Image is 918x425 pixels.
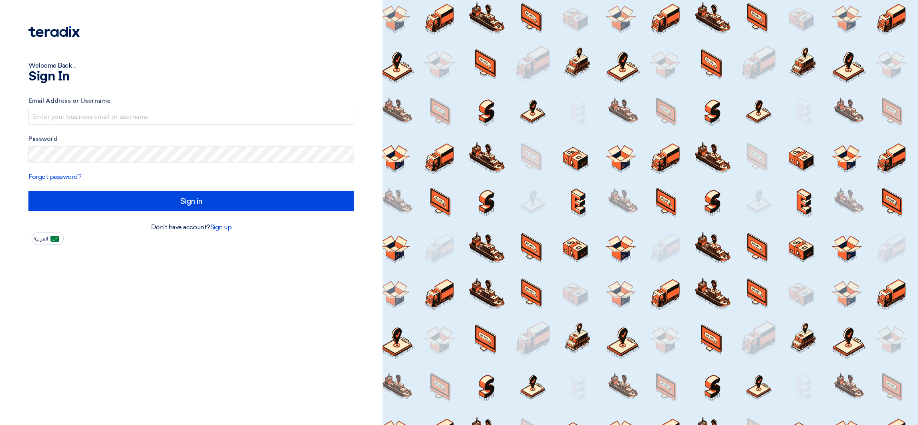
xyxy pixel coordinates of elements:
[50,236,59,242] img: ar-AR.png
[28,223,354,232] div: Don't have account?
[28,96,354,106] label: Email Address or Username
[28,109,354,125] input: Enter your business email or username
[28,191,354,211] input: Sign in
[210,223,232,231] a: Sign up
[28,61,354,70] div: Welcome Back ...
[28,70,354,83] h1: Sign In
[28,26,80,37] img: Teradix logo
[28,173,81,180] a: Forgot password?
[28,134,354,144] label: Password
[34,236,48,242] span: العربية
[32,232,64,245] button: العربية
